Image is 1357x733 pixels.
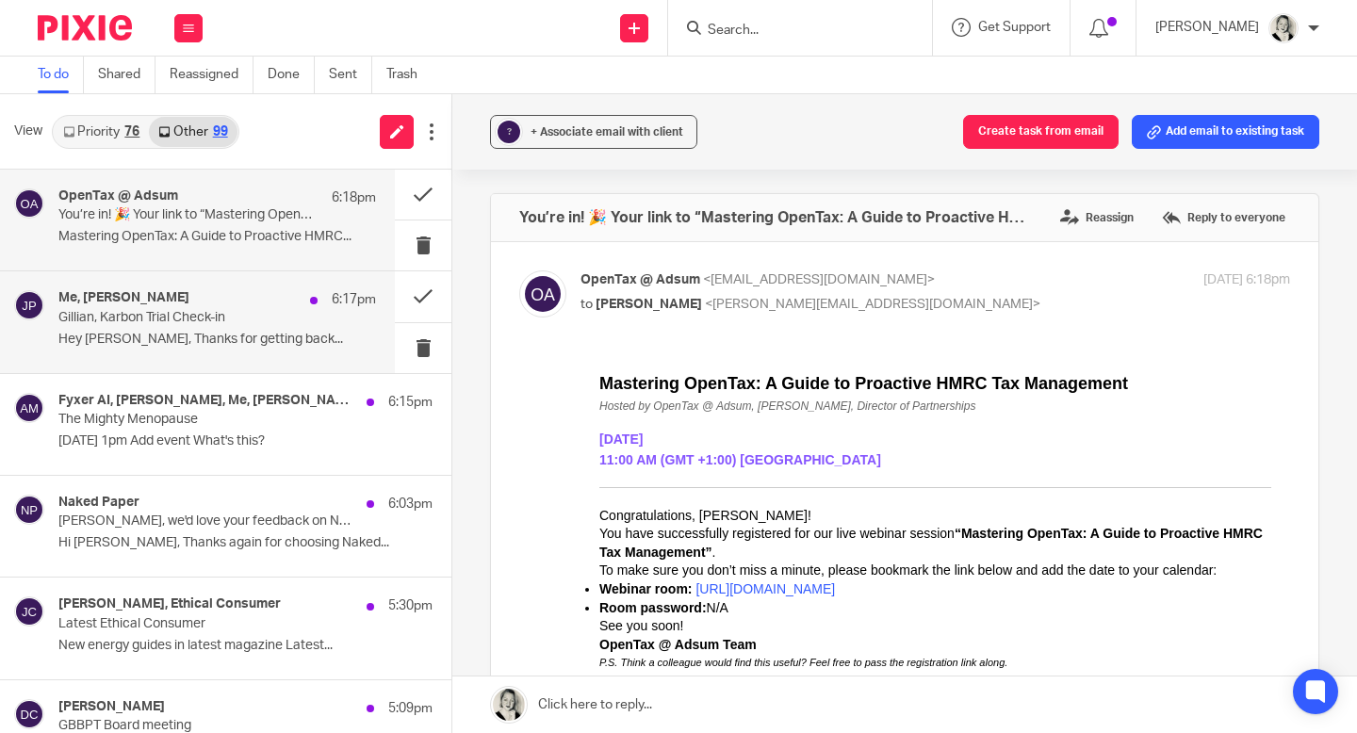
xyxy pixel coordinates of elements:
[19,263,104,278] span: See you soon!
[58,412,358,428] p: The Mighty Menopause
[580,273,700,286] span: OpenTax @ Adsum
[332,188,376,207] p: 6:18pm
[98,57,155,93] a: Shared
[332,290,376,309] p: 6:17pm
[19,426,360,489] p: WebinarJam LLC [STREET_ADDRESS][PERSON_NAME] [GEOGRAPHIC_DATA] [GEOGRAPHIC_DATA]
[58,393,357,409] h4: Fyxer AI, [PERSON_NAME], Me, [PERSON_NAME], [PERSON_NAME]
[58,188,178,204] h4: OpenTax @ Adsum
[14,393,44,423] img: svg%3E
[19,282,176,297] strong: OpenTax @ Adsum Team
[58,229,376,245] p: Mastering OpenTax: A Guide to Proactive HMRC...
[58,638,433,654] p: New energy guides in latest magazine Latest...
[58,495,139,511] h4: Naked Paper
[388,495,433,513] p: 6:03pm
[388,393,433,412] p: 6:15pm
[268,57,315,93] a: Done
[19,171,682,204] strong: “Mastering OpenTax: A Guide to Proactive HMRC Tax Management”
[388,699,433,718] p: 5:09pm
[19,245,126,260] strong: Room password:
[19,394,360,426] p: You are receiving this email because you registered for this webinar.
[14,596,44,627] img: svg%3E
[978,21,1051,34] span: Get Support
[1268,13,1299,43] img: DA590EE6-2184-4DF2-A25D-D99FB904303F_1_201_a.jpeg
[38,15,132,41] img: Pixie
[386,57,432,93] a: Trash
[19,411,344,424] a: Unsubscribe to stop receiving notifications about this event.
[1203,270,1290,290] p: [DATE] 6:18pm
[1157,204,1290,232] label: Reply to everyone
[580,298,593,311] span: to
[115,226,254,241] a: [URL][DOMAIN_NAME]
[58,596,281,612] h4: [PERSON_NAME], Ethical Consumer
[58,310,313,326] p: Gillian, Karbon Trial Check-in
[213,125,228,138] div: 99
[14,495,44,525] img: svg%3E
[568,394,691,410] p: Powered by...
[19,44,395,57] span: Hosted by OpenTax @ Adsum, [PERSON_NAME], Director of Partnerships
[58,332,376,348] p: Hey [PERSON_NAME], Thanks for getting back...
[19,76,62,91] span: [DATE]
[19,153,231,168] span: Congratulations, [PERSON_NAME]!
[58,699,165,715] h4: [PERSON_NAME]
[531,126,683,138] span: + Associate email with client
[19,19,548,38] span: Mastering OpenTax: A Guide to Proactive HMRC Tax Management
[19,226,112,241] strong: Webinar room:
[58,535,433,551] p: Hi [PERSON_NAME], Thanks again for choosing Naked...
[329,57,372,93] a: Sent
[19,245,148,260] span: N/A
[1132,115,1319,149] button: Add email to existing task
[596,298,702,311] span: [PERSON_NAME]
[705,298,1040,311] span: <[PERSON_NAME][EMAIL_ADDRESS][DOMAIN_NAME]>
[124,125,139,138] div: 76
[58,433,433,449] p: [DATE] 1pm Add event What's this?
[963,115,1119,149] button: Create task from email
[519,208,1037,227] h4: You’re in! 🎉 Your link to “Mastering OpenTax: A Guide to Proactive HMRC Tax Management”
[498,121,520,143] div: ?
[19,171,682,204] span: You have successfully registered for our live webinar session .
[519,270,566,318] img: svg%3E
[19,97,301,112] span: 11:00 AM (GMT +1:00) [GEOGRAPHIC_DATA]
[149,117,237,147] a: Other99
[58,513,358,529] p: [PERSON_NAME], we'd love your feedback on Naked Paper!
[170,57,253,93] a: Reassigned
[388,596,433,615] p: 5:30pm
[14,188,44,219] img: svg%3E
[490,115,697,149] button: ? + Associate email with client
[58,290,189,306] h4: Me, [PERSON_NAME]
[14,290,44,320] img: svg%3E
[58,207,313,223] p: You’re in! 🎉 Your link to “Mastering OpenTax: A Guide to Proactive HMRC Tax Management”
[14,699,44,729] img: svg%3E
[703,273,935,286] span: <[EMAIL_ADDRESS][DOMAIN_NAME]>
[1055,204,1138,232] label: Reassign
[54,117,149,147] a: Priority76
[38,57,84,93] a: To do
[19,301,427,313] em: P.S. Think a colleague would find this useful? Feel free to pass the registration link along.
[706,23,875,40] input: Search
[14,122,42,141] span: View
[1155,18,1259,37] p: [PERSON_NAME]
[19,207,636,222] span: To make sure you don’t miss a minute, please bookmark the link below and add the date to your cal...
[58,616,358,632] p: Latest Ethical Consumer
